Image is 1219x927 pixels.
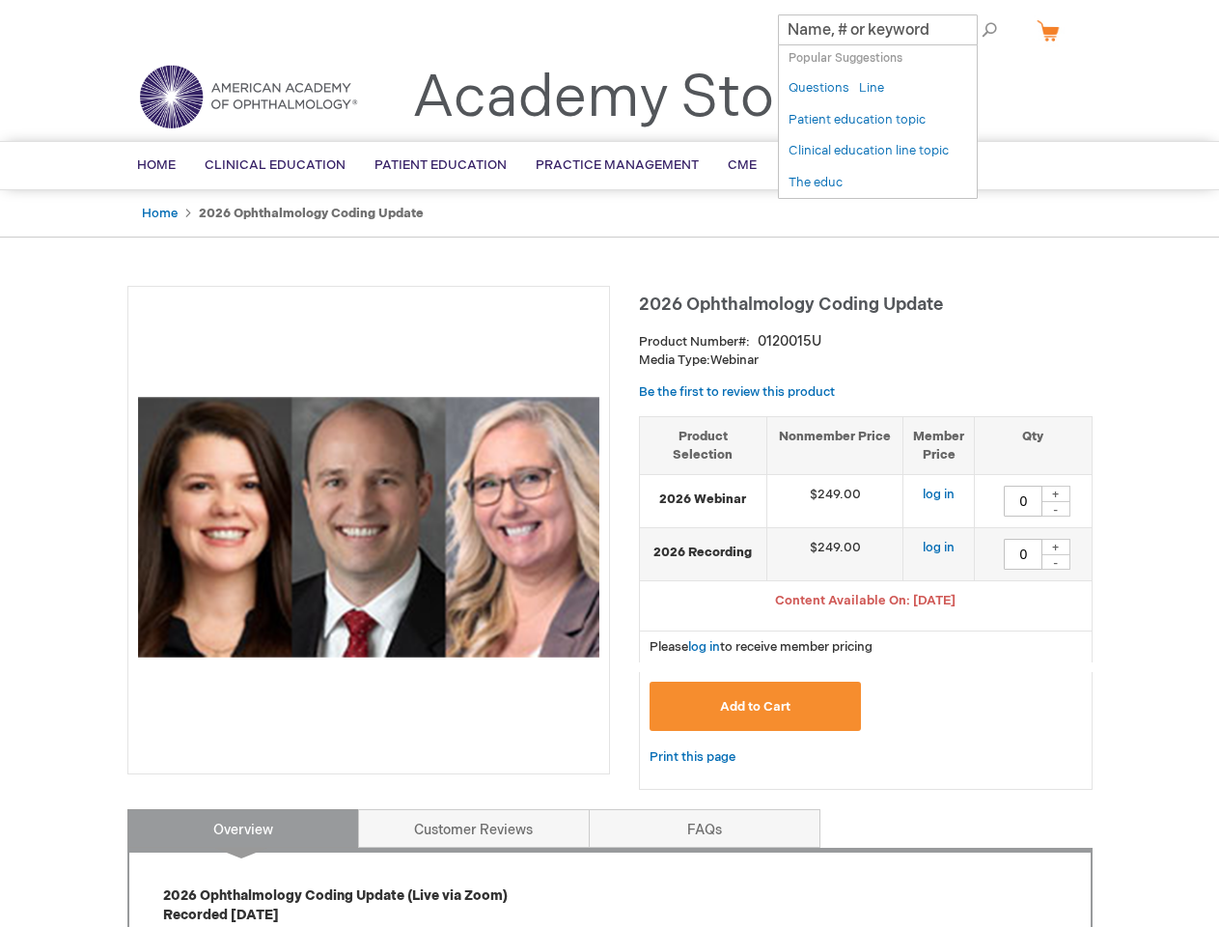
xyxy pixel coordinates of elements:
span: Home [137,157,176,173]
span: Search [932,10,1006,48]
strong: 2026 Webinar [650,491,758,509]
a: FAQs [589,809,820,848]
strong: Media Type: [639,352,710,368]
span: Clinical Education [205,157,346,173]
span: Add to Cart [720,699,790,715]
input: Qty [1004,486,1042,517]
div: - [1041,501,1070,517]
div: + [1041,486,1070,502]
a: log in [688,639,720,655]
div: + [1041,539,1070,555]
th: Member Price [903,416,975,474]
a: Home [142,206,178,221]
span: Please to receive member pricing [650,639,873,655]
span: Practice Management [536,157,699,173]
div: 0120015U [758,332,821,351]
a: Overview [127,809,359,848]
a: Questions [789,79,849,98]
a: Be the first to review this product [639,384,835,400]
th: Qty [975,416,1092,474]
input: Qty [1004,539,1042,570]
strong: 2026 Recording [650,544,758,562]
th: Nonmember Price [767,416,903,474]
button: Add to Cart [650,682,862,731]
p: Webinar [639,351,1093,370]
span: Popular Suggestions [789,51,902,66]
strong: Product Number [639,334,750,350]
span: Patient Education [374,157,507,173]
a: Line [859,79,884,98]
td: $249.00 [767,475,903,528]
span: 2026 Ophthalmology Coding Update [639,295,943,315]
strong: 2026 Ophthalmology Coding Update [199,206,424,221]
div: - [1041,554,1070,570]
a: Academy Store [412,64,828,133]
a: Clinical education line topic [789,142,949,160]
a: log in [923,487,955,502]
a: Patient education topic [789,111,926,129]
th: Product Selection [640,416,767,474]
img: 2026 Ophthalmology Coding Update [138,296,599,758]
a: Customer Reviews [358,809,590,848]
a: Print this page [650,745,735,770]
a: The educ [789,174,843,192]
span: CME [728,157,757,173]
span: Content Available On: [DATE] [775,593,956,608]
input: Name, # or keyword [778,14,978,45]
td: $249.00 [767,528,903,581]
a: log in [923,540,955,555]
